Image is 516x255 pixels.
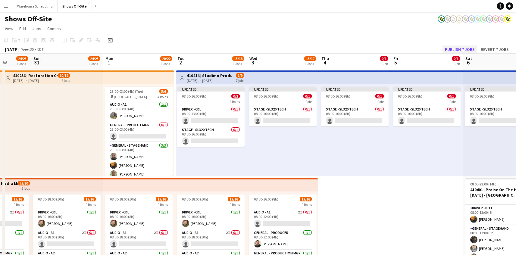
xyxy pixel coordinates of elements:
span: 1 Role [447,99,456,104]
app-card-role: General - Producer1/108:00-12:00 (4h)[PERSON_NAME] [249,229,317,250]
app-job-card: Updated08:00-16:00 (8h)0/11 RoleStage - SL320 Tech0/108:00-16:00 (8h) [249,87,317,126]
span: Edit [19,26,26,31]
app-card-role: General - Stagehand3/323:00-03:00 (4h)[PERSON_NAME][PERSON_NAME][PERSON_NAME] [105,142,173,180]
span: 9 Roles [86,202,96,207]
a: Comms [45,25,63,33]
span: 08:00-16:00 (8h) [254,197,278,201]
span: 9 Roles [14,202,24,207]
span: [GEOGRAPHIC_DATA] [114,95,147,99]
span: 4 Roles [158,95,168,99]
app-card-role: Stage - SL320 Tech0/108:00-16:00 (8h) [249,106,317,126]
a: Jobs [30,25,44,33]
span: 3 [249,59,257,66]
span: 08:00-18:00 (10h) [38,197,64,201]
app-card-role: Stage - SL320 Tech0/108:00-16:00 (8h) [177,126,245,147]
app-card-role: Driver - CDL0/108:00-13:00 (5h) [177,106,245,126]
span: Tue [177,56,184,61]
span: 2 [177,59,184,66]
span: 20/22 [160,56,172,61]
div: Updated [177,87,245,92]
app-user-avatar: Labor Coordinator [486,15,493,23]
app-user-avatar: Labor Coordinator [462,15,469,23]
div: 1 Job [380,61,388,66]
div: 1 Job [452,61,460,66]
span: 23:00-03:00 (4h) (Tue) [110,89,143,94]
span: Fri [393,56,398,61]
span: 2 Roles [230,99,240,104]
app-user-avatar: Labor Coordinator [438,15,445,23]
app-user-avatar: Labor Coordinator [492,15,499,23]
app-card-role: Audio - A12I0/108:00-18:00 (10h) [105,229,173,250]
app-user-avatar: Labor Coordinator [444,15,451,23]
div: 2 Jobs [233,61,244,66]
app-user-avatar: Labor Coordinator [480,15,487,23]
h3: 410256 | Restoration Church - [GEOGRAPHIC_DATA] 2025 [13,73,58,78]
span: 0/1 [380,56,388,61]
span: 5 [392,59,398,66]
span: Sat [465,56,472,61]
span: Mon [105,56,113,61]
span: 1 Role [375,99,384,104]
div: [DATE] → [DATE] [187,78,232,83]
app-user-avatar: Sara Hobbs [450,15,457,23]
span: 1/9 [236,73,244,78]
app-job-card: Updated08:00-16:00 (8h)0/11 RoleStage - SL320 Tech0/108:00-16:00 (8h) [393,87,461,126]
app-card-role: Audio - A12I0/108:00-12:00 (4h) [249,209,317,229]
span: 9 Roles [158,202,168,207]
app-card-role: Audio - A12I0/108:00-18:00 (10h) [33,229,101,250]
app-user-avatar: Labor Coordinator [504,15,511,23]
span: 0/1 [375,94,384,98]
div: Updated [249,87,317,92]
span: 15/16 [228,197,240,201]
span: 1 [105,59,113,66]
span: 0/1 [303,94,312,98]
app-job-card: Updated08:00-16:00 (8h)0/22 RolesDriver - CDL0/108:00-13:00 (5h) Stage - SL320 Tech0/108:00-16:00... [177,87,245,147]
span: 15/17 [304,56,316,61]
span: 0/2 [231,94,240,98]
span: 31 [33,59,41,66]
span: Wed [249,56,257,61]
span: View [5,26,13,31]
div: 5 jobs [21,185,30,191]
span: 15/16 [300,197,312,201]
span: Week 35 [20,47,35,51]
app-card-role: Driver - CDL1/108:00-16:00 (8h)[PERSON_NAME] [105,209,173,229]
h1: Shows Off-Site [5,14,52,23]
span: 24/25 [16,56,28,61]
button: Revert 7 jobs [478,45,511,53]
span: Sun [33,56,41,61]
span: 75/80 [18,181,30,185]
app-card-role: Audio - A12I0/108:00-18:00 (10h) [177,229,245,250]
div: Updated [393,87,461,92]
span: 08:00-22:00 (14h) [470,182,496,186]
span: 5/6 [159,89,168,94]
span: 1 Role [303,99,312,104]
div: 4 Jobs [17,61,28,66]
span: 08:00-16:00 (8h) [470,94,494,98]
span: 4 [321,59,329,66]
span: Comms [47,26,61,31]
div: Updated08:00-16:00 (8h)0/11 RoleStage - SL320 Tech0/108:00-16:00 (8h) [321,87,389,126]
div: Updated [321,87,389,92]
span: 0/1 [447,94,456,98]
span: 08:00-16:00 (8h) [254,94,278,98]
app-card-role: General - Project Mgr.0/123:00-03:00 (4h) [105,122,173,142]
span: 08:00-18:00 (10h) [182,197,208,201]
a: Edit [17,25,29,33]
span: 15/18 [232,56,244,61]
app-user-avatar: Labor Coordinator [468,15,475,23]
app-card-role: Stage - SL320 Tech0/108:00-16:00 (8h) [393,106,461,126]
app-user-avatar: Toryn Tamborello [456,15,463,23]
div: [DATE] [5,46,19,52]
div: 23:00-03:00 (4h) (Tue)5/6 [GEOGRAPHIC_DATA]4 RolesAudio - A11/123:00-03:00 (4h)[PERSON_NAME]Gener... [105,87,173,176]
span: 24/25 [88,56,100,61]
span: 15/16 [12,197,24,201]
div: 7 jobs [236,78,244,83]
app-user-avatar: Labor Coordinator [498,15,505,23]
h3: 410214 | Studimo Productions [187,73,232,78]
div: 2 Jobs [305,61,316,66]
span: 0/1 [452,56,460,61]
div: 2 Jobs [161,61,172,66]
